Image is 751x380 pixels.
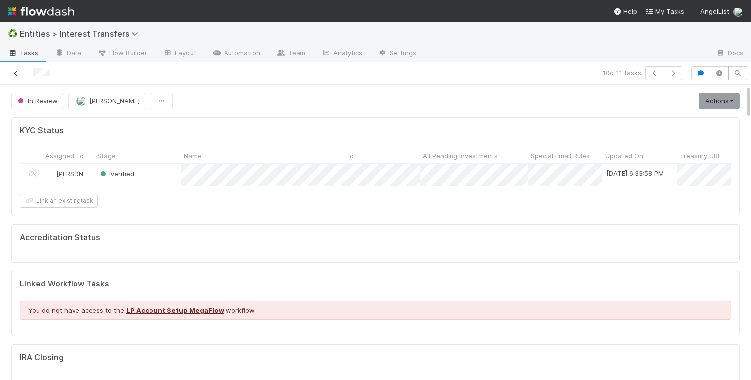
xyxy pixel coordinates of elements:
[699,93,740,109] a: Actions
[423,151,498,161] span: All Pending Investments
[605,151,643,161] span: Updated On
[20,126,64,136] h5: KYC Status
[20,279,731,289] h5: Linked Workflow Tasks
[370,46,424,62] a: Settings
[8,29,18,38] span: ♻️
[313,46,370,62] a: Analytics
[45,151,84,161] span: Assigned To
[645,7,684,15] span: My Tasks
[680,151,721,161] span: Treasury URL
[708,46,751,62] a: Docs
[97,151,116,161] span: Stage
[733,7,743,17] img: avatar_abca0ba5-4208-44dd-8897-90682736f166.png
[46,169,89,179] div: [PERSON_NAME]
[16,97,58,105] span: In Review
[20,194,98,208] button: Link an existingtask
[47,46,89,62] a: Data
[645,6,684,16] a: My Tasks
[184,151,202,161] span: Name
[47,170,55,178] img: avatar_7d83f73c-397d-4044-baf2-bb2da42e298f.png
[11,93,64,109] button: In Review
[20,301,731,320] div: You do not have access to the workflow.
[8,48,39,58] span: Tasks
[20,29,143,39] span: Entities > Interest Transfers
[603,68,641,78] span: 10 of 11 tasks
[700,7,729,15] span: AngelList
[97,48,147,58] span: Flow Builder
[68,93,146,109] button: [PERSON_NAME]
[155,46,204,62] a: Layout
[8,3,74,20] img: logo-inverted-e16ddd16eac7371096b0.svg
[531,151,590,161] span: Special Email Rules
[606,168,664,178] div: [DATE] 6:33:58 PM
[89,46,155,62] a: Flow Builder
[98,170,134,178] span: Verified
[126,306,224,314] a: LP Account Setup MegaFlow
[20,353,64,363] h5: IRA Closing
[89,97,140,105] span: [PERSON_NAME]
[98,169,134,179] div: Verified
[204,46,268,62] a: Automation
[348,151,354,161] span: Id
[268,46,313,62] a: Team
[56,170,106,178] span: [PERSON_NAME]
[76,96,86,106] img: avatar_abca0ba5-4208-44dd-8897-90682736f166.png
[613,6,637,16] div: Help
[20,233,100,243] h5: Accreditation Status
